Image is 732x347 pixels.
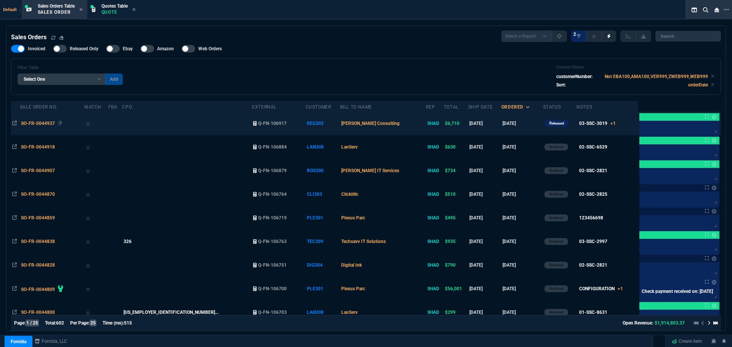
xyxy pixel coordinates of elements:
td: $299 [444,301,468,324]
div: Add to Watchlist [85,307,107,318]
span: Techsavv IT Solutions [341,239,386,244]
span: Sales Orders Table [38,3,75,9]
span: Quotes Table [101,3,128,9]
td: [DATE] [468,253,501,277]
p: Archived [549,262,563,268]
td: [DATE] [468,182,501,206]
td: DIG304 [306,253,340,277]
span: $1,914,803.37 [655,320,685,326]
td: $935 [444,230,468,253]
div: Bill To Name [340,104,372,110]
span: Q-FN-106703 [258,310,287,315]
td: [DATE] [468,112,501,135]
td: [DATE] [501,206,543,230]
nx-icon: Split Panels [689,5,700,14]
span: Released Only [70,46,98,52]
td: SHAD [426,182,444,206]
td: SHAD [426,230,444,253]
nx-icon: Open In Opposite Panel [12,239,17,244]
span: SO-FR-0044859 [21,215,55,221]
td: [DATE] [501,277,543,301]
td: $56,001 [444,277,468,301]
div: 02-SSC-6529 [579,144,607,150]
div: 02-SSC-2821 [579,167,607,174]
span: Q-FN-106879 [258,168,287,173]
p: Archived [549,168,563,174]
span: SO-FR-0044870 [21,192,55,197]
td: $790 [444,253,468,277]
div: 03-SSC-2997 [579,238,607,245]
div: Ship Date [468,104,493,110]
span: Plexus Parc [341,215,365,221]
div: ordered [501,104,523,110]
div: Sale Order No. [20,104,57,110]
span: Q-FN-106751 [258,262,287,268]
td: [DATE] [501,135,543,159]
div: CONFIGURATION+1 [579,285,623,292]
div: CPO [122,104,132,110]
p: Archived [549,309,563,315]
div: Notes [576,104,592,110]
span: [PERSON_NAME] Consulting [341,121,400,126]
td: SHAD [426,301,444,324]
td: [DATE] [468,230,501,253]
td: [DATE] [468,135,501,159]
td: [DATE] [501,230,543,253]
a: Create Item [669,336,705,347]
div: Status [543,104,561,110]
p: Archived [549,215,563,221]
span: SO-FR-0044828 [21,262,55,268]
td: SHAD [426,206,444,230]
td: [DATE] [468,159,501,182]
td: SHAD [426,277,444,301]
span: +1 [618,286,623,291]
td: LAN308 [306,301,340,324]
div: 02-SSC-2825 [579,191,607,198]
td: TEC309 [306,230,340,253]
div: Watch [84,104,101,110]
span: Total: [45,320,56,326]
span: Amazon [157,46,174,52]
p: Sort: [556,82,566,88]
input: Search [655,31,721,42]
p: Archived [549,191,563,197]
td: LAN308 [306,135,340,159]
span: Q-FN-106884 [258,144,287,150]
div: Add to Watchlist [85,236,107,247]
span: Q-FN-106764 [258,192,287,197]
p: customerNumber: [556,73,592,80]
nx-icon: Open In Opposite Panel [12,121,17,126]
span: Invoiced [28,46,45,52]
td: $510 [444,182,468,206]
span: LanServ [341,144,358,150]
nx-icon: Close Workbench [711,5,722,14]
span: 25 [90,320,96,326]
span: Plexus Parc [341,286,365,291]
nx-icon: Open In Opposite Panel [12,168,17,173]
span: Ebay [123,46,133,52]
nx-fornida-value: 326 [124,238,251,245]
h6: Filter Table [18,65,123,70]
a: msbcCompanyName [32,338,69,345]
span: Q-FN-106700 [258,286,287,291]
span: [PERSON_NAME] IT Services [341,168,399,173]
td: PLE301 [306,206,340,230]
div: Total [444,104,459,110]
span: SO-FR-0044809 [21,287,55,292]
nx-icon: Open In Opposite Panel [12,262,17,268]
p: Archived [549,144,563,150]
nx-icon: Open In Opposite Panel [12,286,17,291]
span: SO-FR-0044907 [21,168,55,173]
td: SHAD [426,135,444,159]
span: SO-FR-0044918 [21,144,55,150]
td: REG302 [306,112,340,135]
td: SHAD [426,253,444,277]
div: 02-SSC-2821 [579,262,607,269]
code: Not EBA100,AMA100,VER999,ZWEB999,WEB999 [605,74,708,79]
p: Quote [101,9,128,15]
div: Add to Watchlist [85,213,107,223]
div: Add to Watchlist [85,189,107,200]
span: Q-FN-106763 [258,239,287,244]
span: Q-FN-106917 [258,121,287,126]
nx-icon: Open In Opposite Panel [12,144,17,150]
